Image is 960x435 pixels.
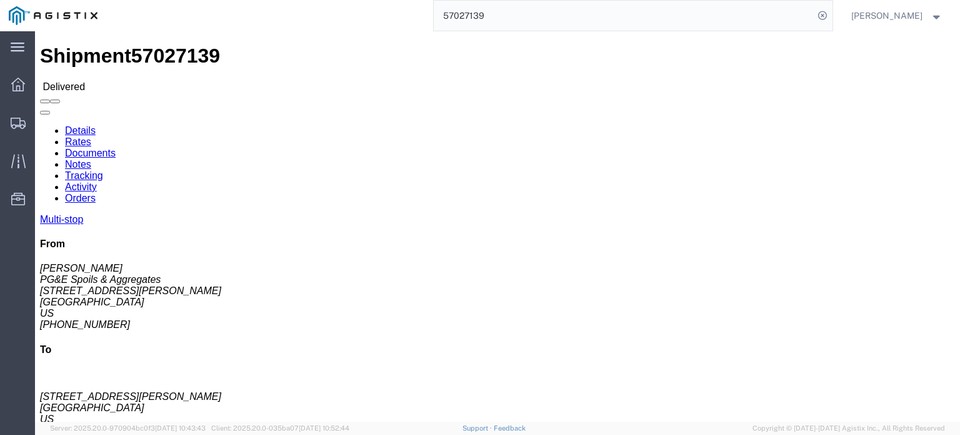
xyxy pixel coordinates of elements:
[752,423,945,434] span: Copyright © [DATE]-[DATE] Agistix Inc., All Rights Reserved
[851,9,922,23] span: Rochelle Manzoni
[462,424,494,432] a: Support
[299,424,349,432] span: [DATE] 10:52:44
[851,8,943,23] button: [PERSON_NAME]
[211,424,349,432] span: Client: 2025.20.0-035ba07
[155,424,206,432] span: [DATE] 10:43:43
[35,31,960,422] iframe: FS Legacy Container
[50,424,206,432] span: Server: 2025.20.0-970904bc0f3
[434,1,814,31] input: Search for shipment number, reference number
[494,424,526,432] a: Feedback
[9,6,97,25] img: logo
